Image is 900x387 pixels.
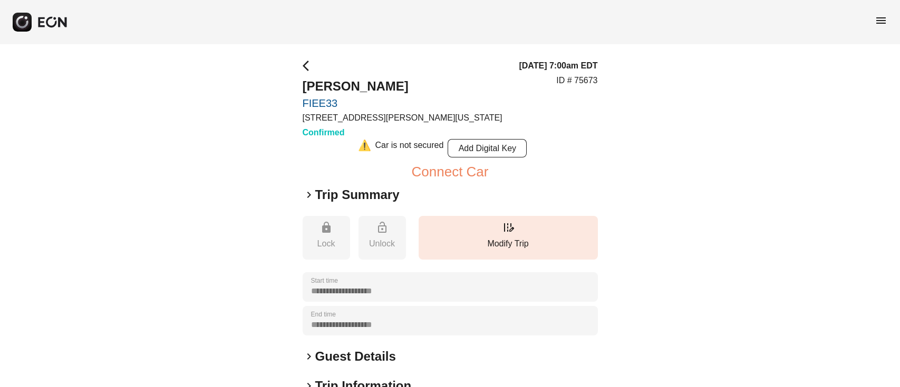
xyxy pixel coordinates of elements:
span: keyboard_arrow_right [303,188,315,201]
span: keyboard_arrow_right [303,350,315,363]
h3: [DATE] 7:00am EDT [519,59,597,72]
button: Modify Trip [419,216,598,260]
button: Add Digital Key [448,139,527,157]
a: FIEE33 [303,97,502,110]
div: ⚠️ [358,139,371,157]
button: Connect Car [412,165,489,178]
p: ID # 75673 [556,74,597,87]
span: menu [875,14,887,27]
h3: Confirmed [303,126,502,139]
div: Car is not secured [375,139,444,157]
p: [STREET_ADDRESS][PERSON_NAME][US_STATE] [303,112,502,124]
h2: Guest Details [315,348,396,365]
h2: Trip Summary [315,186,400,203]
span: edit_road [502,221,515,234]
h2: [PERSON_NAME] [303,78,502,95]
span: arrow_back_ios [303,59,315,72]
p: Modify Trip [424,237,593,250]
